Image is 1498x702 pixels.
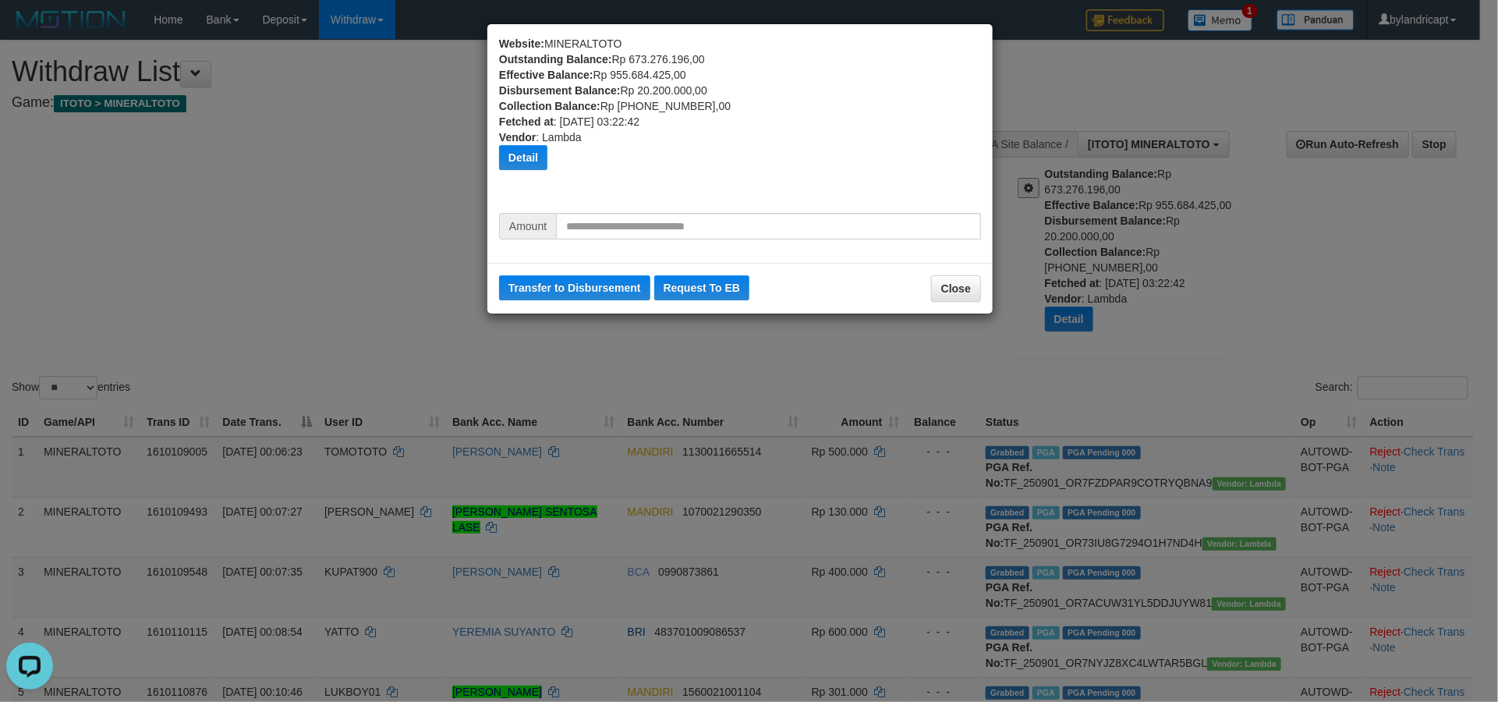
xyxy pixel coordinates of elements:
b: Effective Balance: [499,69,593,81]
button: Detail [499,145,547,170]
b: Collection Balance: [499,100,600,112]
button: Request To EB [654,275,750,300]
b: Website: [499,37,544,50]
button: Open LiveChat chat widget [6,6,53,53]
b: Fetched at [499,115,554,128]
b: Disbursement Balance: [499,84,621,97]
div: MINERALTOTO Rp 673.276.196,00 Rp 955.684.425,00 Rp 20.200.000,00 Rp [PHONE_NUMBER],00 : [DATE] 03... [499,36,981,213]
button: Transfer to Disbursement [499,275,650,300]
button: Close [931,275,981,302]
span: Amount [499,213,556,239]
b: Vendor [499,131,536,144]
b: Outstanding Balance: [499,53,612,66]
